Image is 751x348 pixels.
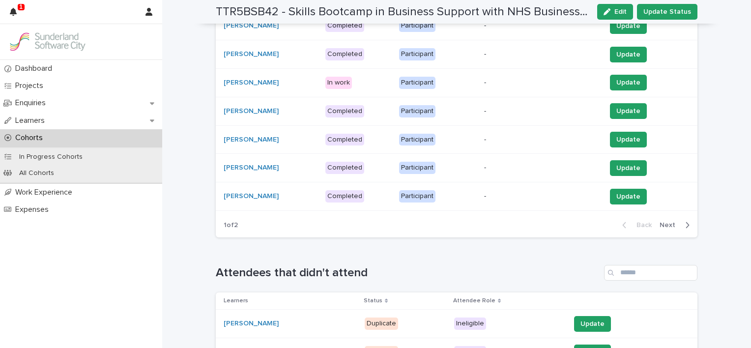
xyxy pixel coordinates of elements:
button: Update [610,189,647,204]
span: Update [616,50,640,59]
div: Duplicate [365,318,398,330]
button: Edit [597,4,633,20]
span: Update [616,135,640,145]
div: Participant [399,105,435,117]
p: All Cohorts [11,169,62,177]
button: Update [574,316,611,332]
button: Update [610,160,647,176]
div: In work [325,77,352,89]
tr: [PERSON_NAME] CompletedParticipant-Update [216,154,697,182]
a: [PERSON_NAME] [224,136,279,144]
tr: [PERSON_NAME] DuplicateIneligibleUpdate [216,310,697,338]
p: - [484,164,598,172]
p: 1 [19,3,23,10]
div: Participant [399,134,435,146]
div: Completed [325,162,364,174]
p: - [484,50,598,58]
div: Completed [325,20,364,32]
h2: TTR5BSB42 - Skills Bootcamp in Business Support with NHS Business Services Authority [216,5,589,19]
button: Update [610,47,647,62]
p: - [484,136,598,144]
div: Participant [399,77,435,89]
p: Attendee Role [453,295,495,306]
div: Participant [399,162,435,174]
tr: [PERSON_NAME] CompletedParticipant-Update [216,125,697,154]
div: Participant [399,20,435,32]
button: Next [656,221,697,230]
div: 1 [10,6,23,24]
a: [PERSON_NAME] [224,319,279,328]
p: Status [364,295,382,306]
div: Completed [325,190,364,203]
tr: [PERSON_NAME] CompletedParticipant-Update [216,40,697,69]
span: Update [616,78,640,87]
p: Cohorts [11,133,51,143]
span: Next [660,222,681,229]
a: [PERSON_NAME] [224,79,279,87]
input: Search [604,265,697,281]
a: [PERSON_NAME] [224,50,279,58]
span: Update [580,319,605,329]
button: Update [610,75,647,90]
img: GVzBcg19RCOYju8xzymn [8,32,87,52]
tr: [PERSON_NAME] In workParticipant-Update [216,68,697,97]
button: Update [610,18,647,34]
p: - [484,79,598,87]
span: Update Status [643,7,691,17]
div: Completed [325,48,364,60]
p: Dashboard [11,64,60,73]
a: [PERSON_NAME] [224,107,279,116]
div: Ineligible [454,318,486,330]
tr: [PERSON_NAME] CompletedParticipant-Update [216,97,697,125]
a: [PERSON_NAME] [224,192,279,201]
p: - [484,22,598,30]
span: Update [616,192,640,202]
p: 1 of 2 [216,213,246,237]
button: Update [610,132,647,147]
p: Work Experience [11,188,80,197]
h1: Attendees that didn't attend [216,266,600,280]
button: Back [614,221,656,230]
div: Participant [399,48,435,60]
p: In Progress Cohorts [11,153,90,161]
span: Update [616,21,640,31]
div: Participant [399,190,435,203]
span: Update [616,106,640,116]
span: Back [631,222,652,229]
div: Completed [325,105,364,117]
tr: [PERSON_NAME] CompletedParticipant-Update [216,182,697,211]
button: Update Status [637,4,697,20]
button: Update [610,103,647,119]
span: Edit [614,8,627,15]
p: - [484,192,598,201]
p: Expenses [11,205,57,214]
a: [PERSON_NAME] [224,22,279,30]
tr: [PERSON_NAME] CompletedParticipant-Update [216,12,697,40]
p: Enquiries [11,98,54,108]
p: Learners [224,295,248,306]
p: Learners [11,116,53,125]
a: [PERSON_NAME] [224,164,279,172]
p: - [484,107,598,116]
span: Update [616,163,640,173]
div: Completed [325,134,364,146]
p: Projects [11,81,51,90]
